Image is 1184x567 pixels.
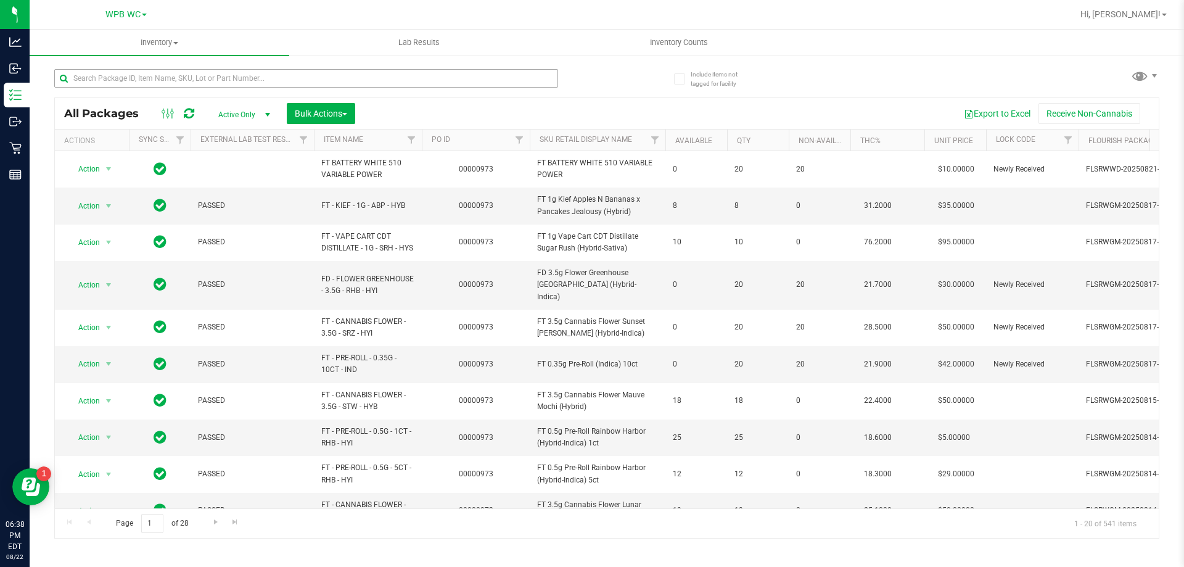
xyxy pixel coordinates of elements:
span: Page of 28 [105,514,199,533]
span: PASSED [198,505,306,516]
inline-svg: Analytics [9,36,22,48]
span: 18 [734,395,781,407]
span: 10 [734,236,781,248]
span: select [101,276,117,294]
a: Sku Retail Display Name [540,135,632,144]
span: 0 [673,163,720,175]
a: PO ID [432,135,450,144]
iframe: Resource center [12,468,49,505]
a: Available [675,136,712,145]
span: In Sync [154,197,166,214]
a: Filter [1058,130,1079,151]
span: In Sync [154,355,166,373]
span: PASSED [198,468,306,480]
a: Flourish Package ID [1088,136,1166,145]
span: $50.00000 [932,502,980,519]
span: 0 [673,321,720,333]
a: Filter [401,130,422,151]
span: select [101,355,117,373]
span: select [101,466,117,483]
span: select [101,392,117,410]
a: Lock Code [996,135,1035,144]
span: 18 [673,395,720,407]
span: FT - VAPE CART CDT DISTILLATE - 1G - SRH - HYS [321,231,414,254]
a: 00000973 [459,396,493,405]
span: Action [67,355,101,373]
a: Item Name [324,135,363,144]
a: Go to the last page [226,514,244,531]
button: Bulk Actions [287,103,355,124]
span: $5.00000 [932,429,976,447]
span: FD 3.5g Flower Greenhouse [GEOGRAPHIC_DATA] (Hybrid-Indica) [537,267,658,303]
span: 25.1000 [858,502,898,519]
span: 20 [734,279,781,291]
span: In Sync [154,429,166,446]
span: FD - FLOWER GREENHOUSE - 3.5G - RHB - HYI [321,273,414,297]
span: Bulk Actions [295,109,347,118]
span: 20 [796,321,843,333]
a: 00000973 [459,323,493,331]
inline-svg: Reports [9,168,22,181]
a: Non-Available [799,136,853,145]
span: 22.4000 [858,392,898,410]
span: 0 [796,432,843,444]
span: select [101,234,117,251]
a: Go to the next page [207,514,224,531]
span: 76.2000 [858,233,898,251]
span: PASSED [198,395,306,407]
span: FT - CANNABIS FLOWER - 3.5G - STW - HYB [321,389,414,413]
a: 00000973 [459,201,493,210]
span: FT 3.5g Cannabis Flower Mauve Mochi (Hybrid) [537,389,658,413]
span: PASSED [198,432,306,444]
span: In Sync [154,502,166,519]
input: 1 [141,514,163,533]
span: PASSED [198,200,306,212]
span: In Sync [154,233,166,250]
a: Unit Price [934,136,973,145]
span: FT 3.5g Cannabis Flower Sunset [PERSON_NAME] (Hybrid-Indica) [537,316,658,339]
button: Receive Non-Cannabis [1038,103,1140,124]
span: 18.6000 [858,429,898,447]
span: select [101,197,117,215]
a: 00000973 [459,165,493,173]
a: Filter [645,130,665,151]
span: FT - PRE-ROLL - 0.5G - 1CT - RHB - HYI [321,426,414,449]
p: 08/22 [6,552,24,561]
inline-svg: Inbound [9,62,22,75]
span: 0 [796,236,843,248]
span: 10 [673,236,720,248]
span: $30.00000 [932,276,980,294]
span: Action [67,197,101,215]
span: 20 [734,321,781,333]
span: FT - KIEF - 1G - ABP - HYB [321,200,414,212]
span: FT - CANNABIS FLOWER - 3.5G - PAP - HYB [321,499,414,523]
span: Action [67,466,101,483]
span: 18.3000 [858,465,898,483]
span: FT 0.5g Pre-Roll Rainbow Harbor (Hybrid-Indica) 5ct [537,462,658,486]
a: 00000973 [459,470,493,478]
span: 21.7000 [858,276,898,294]
span: FT - CANNABIS FLOWER - 3.5G - SRZ - HYI [321,316,414,339]
span: In Sync [154,465,166,482]
inline-svg: Inventory [9,89,22,101]
span: PASSED [198,358,306,370]
span: FT 3.5g Cannabis Flower Lunar Smash (Hybrid) [537,499,658,523]
span: 0 [796,505,843,516]
span: Action [67,429,101,446]
span: 0 [673,358,720,370]
a: THC% [860,136,881,145]
span: FT 1g Vape Cart CDT Distillate Sugar Rush (Hybrid-Sativa) [537,231,658,254]
span: Action [67,392,101,410]
input: Search Package ID, Item Name, SKU, Lot or Part Number... [54,69,558,88]
span: 20 [734,358,781,370]
span: $29.00000 [932,465,980,483]
span: $50.00000 [932,318,980,336]
span: Action [67,276,101,294]
span: 20 [796,279,843,291]
span: Include items not tagged for facility [691,70,752,88]
a: 00000973 [459,280,493,289]
a: 00000973 [459,506,493,515]
a: Filter [170,130,191,151]
span: 25 [673,432,720,444]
